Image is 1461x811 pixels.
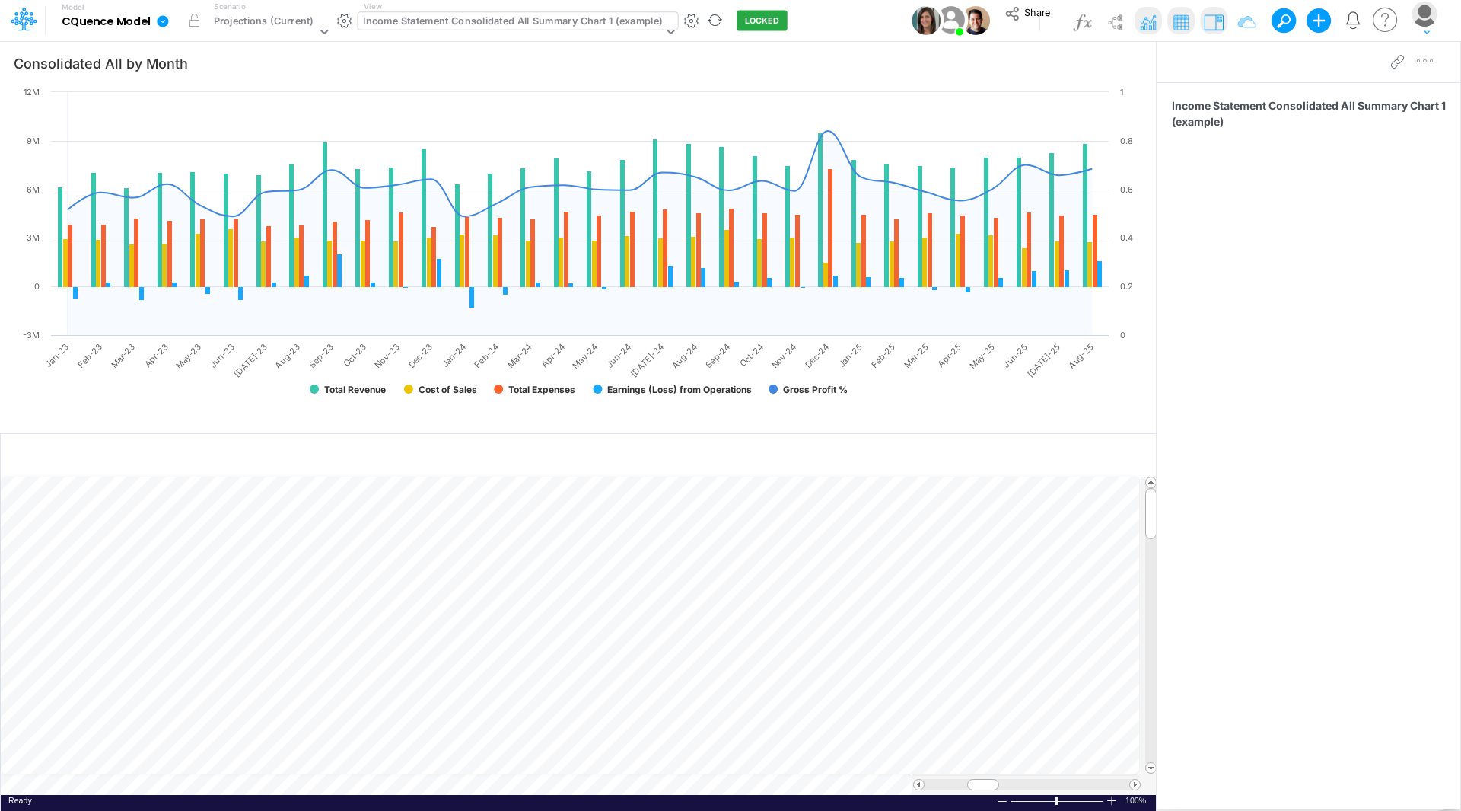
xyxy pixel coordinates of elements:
text: Mar-23 [109,341,137,369]
text: Nov-23 [373,341,402,370]
label: Model [62,3,84,12]
text: May-23 [173,341,203,371]
text: Mar-25 [902,341,930,369]
text: Sep-23 [307,341,335,369]
div: Projections (Current) [214,14,314,31]
text: Jan-23 [43,341,72,369]
text: Mar-24 [505,341,533,369]
div: Income Statement Consolidated All Summary Chart 1 (example) [363,14,662,31]
img: User Image Icon [912,6,941,35]
text: Jun-25 [1001,341,1030,369]
label: Scenario [214,1,245,12]
text: Sep-24 [704,341,732,369]
text: May-25 [967,341,997,371]
text: 0.4 [1120,232,1133,243]
text: Gross Profit % [783,384,848,395]
text: 0 [1120,330,1125,340]
text: Dec-24 [803,341,831,369]
text: 3M [27,232,40,243]
text: Cost of Sales [419,384,477,395]
span: Ready [8,796,32,805]
text: Jan-25 [836,341,864,369]
text: 0 [34,281,40,292]
text: Total Expenses [508,384,575,395]
text: 0.2 [1120,281,1133,292]
span: Share [1024,6,1050,18]
text: Aug-24 [670,341,699,371]
text: Feb-23 [75,341,103,369]
iframe: FastComments [1172,142,1460,353]
text: Oct-24 [738,341,766,369]
text: Oct-23 [341,341,368,369]
text: Apr-24 [539,341,567,369]
text: -3M [23,330,40,340]
text: Aug-23 [273,341,303,371]
b: CQuence Model [62,15,151,29]
text: Nov-24 [769,341,798,370]
span: Income Statement Consolidated All Summary Chart 1 (example) [1172,97,1451,129]
text: Jun-23 [208,341,236,369]
button: Share [997,2,1058,40]
text: [DATE]-23 [232,341,269,378]
text: 6M [27,184,40,195]
button: LOCKED [737,11,788,31]
div: Zoom level [1125,795,1148,806]
text: 0.8 [1120,136,1133,146]
text: Feb-24 [473,341,501,369]
text: May-24 [571,341,600,371]
img: User Image Icon [961,6,990,35]
text: 9M [27,136,40,146]
img: User Image Icon [934,3,968,37]
span: 100% [1125,795,1148,806]
text: Earnings (Loss) from Operations [607,384,752,395]
text: Total Revenue [324,384,386,395]
text: Jan-24 [440,341,468,369]
text: 12M [24,87,40,97]
text: 0.6 [1120,184,1133,195]
div: Zoom [1055,797,1058,805]
input: Type a title here [13,47,993,78]
text: Apr-23 [142,341,170,369]
text: [DATE]-25 [1025,341,1062,378]
text: Feb-25 [869,341,897,369]
div: Zoom [1011,795,1106,806]
input: Type a title here [14,441,825,472]
text: 1 [1120,87,1123,97]
text: Dec-23 [406,341,434,369]
text: Jun-24 [604,341,632,369]
text: [DATE]-24 [629,341,666,378]
a: Notifications [1344,11,1361,29]
text: Aug-25 [1066,341,1096,371]
div: Zoom In [1106,795,1118,806]
div: In Ready mode [8,795,32,806]
div: Zoom Out [996,796,1008,807]
text: Apr-25 [935,341,963,369]
label: View [364,1,381,12]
